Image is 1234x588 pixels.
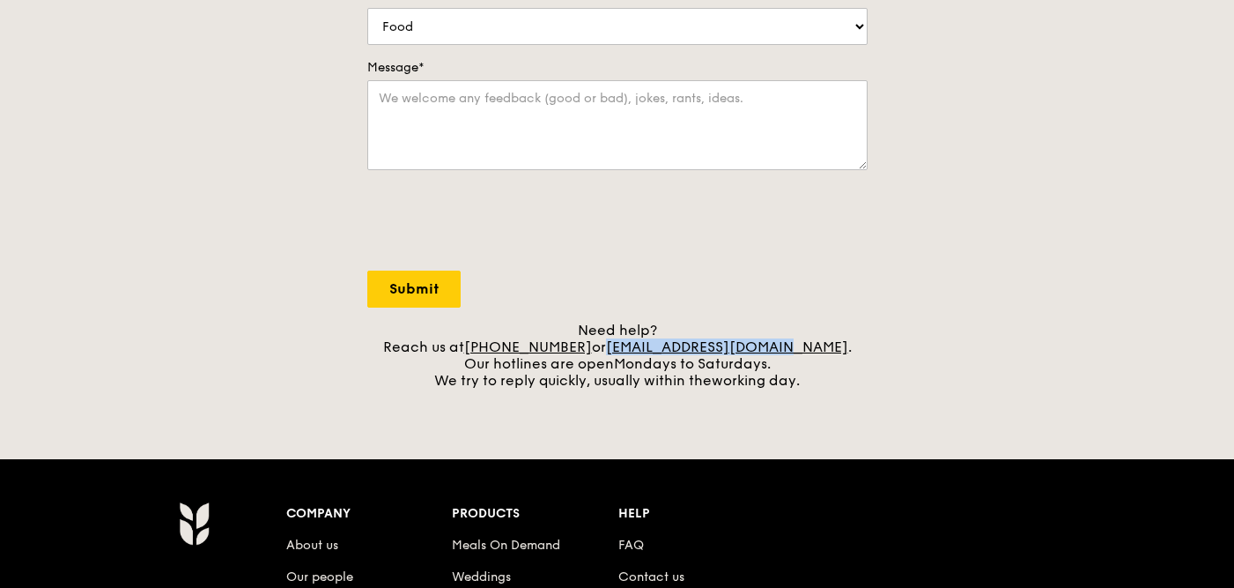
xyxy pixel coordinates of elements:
[452,502,618,526] div: Products
[618,538,644,553] a: FAQ
[367,188,635,257] iframe: reCAPTCHA
[464,339,592,355] a: [PHONE_NUMBER]
[286,502,453,526] div: Company
[618,502,785,526] div: Help
[712,372,800,389] span: working day.
[452,538,560,553] a: Meals On Demand
[367,271,461,308] input: Submit
[367,322,868,389] div: Need help? Reach us at or . Our hotlines are open We try to reply quickly, usually within the
[614,355,771,372] span: Mondays to Saturdays.
[452,569,511,584] a: Weddings
[286,569,353,584] a: Our people
[618,569,684,584] a: Contact us
[179,502,210,546] img: Grain
[367,59,868,77] label: Message*
[606,339,848,355] a: [EMAIL_ADDRESS][DOMAIN_NAME]
[286,538,338,553] a: About us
